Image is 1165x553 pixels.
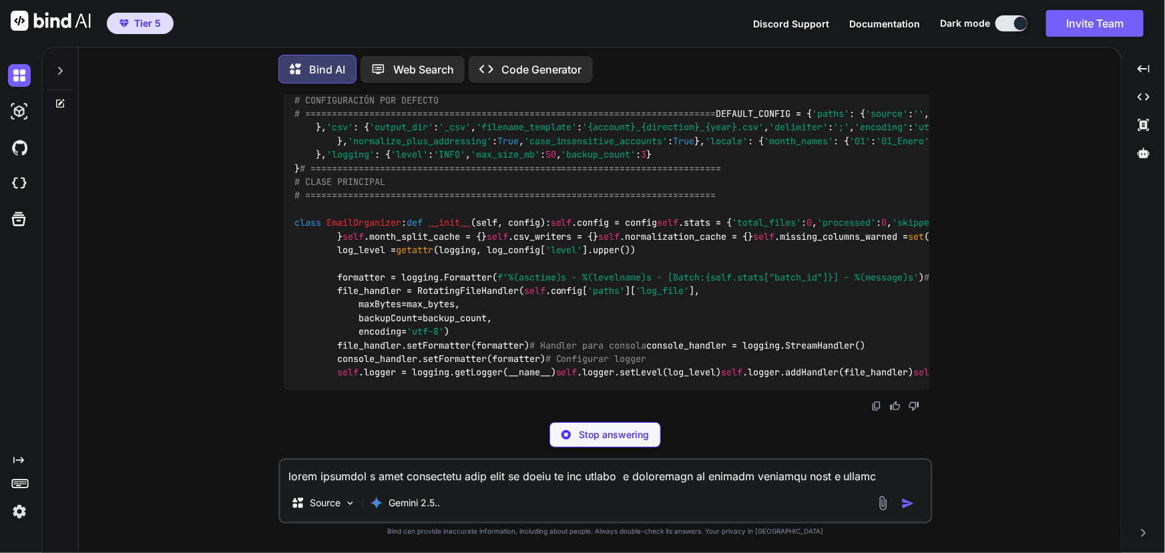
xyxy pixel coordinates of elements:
span: 0 [807,217,812,229]
span: "batch_id" [770,271,823,283]
span: 'encoding' [855,122,909,134]
img: copy [871,401,882,411]
img: attachment [875,496,891,511]
img: like [890,401,901,411]
span: {self.stats[ ]} [706,271,834,283]
span: # ============================================================================= [294,108,716,120]
img: Bind AI [11,11,91,31]
span: 'backup_count' [561,149,636,161]
span: True [674,135,695,147]
p: Stop answering [579,428,649,441]
span: 'level' [391,149,428,161]
span: 'total_files' [732,217,802,229]
span: 'output_dir' [369,122,433,134]
span: self, config [476,217,540,229]
button: premiumTier 5 [107,13,174,34]
button: Documentation [849,17,920,31]
span: 'INFO' [433,149,465,161]
button: Invite Team [1046,10,1144,37]
span: self [551,217,572,229]
img: premium [120,19,129,27]
img: icon [901,497,915,510]
span: '01' [850,135,871,147]
span: 50 [545,149,556,161]
button: Discord Support [753,17,829,31]
p: Bind AI [309,61,345,77]
span: '_csv' [439,122,471,134]
span: 'utf-8-sig' [914,122,973,134]
span: 'skipped' [893,217,941,229]
img: cloudideIcon [8,172,31,195]
img: dislike [909,401,919,411]
span: 'paths' [588,285,626,297]
span: 'filename_template' [476,122,577,134]
span: self [658,217,679,229]
span: 'utf-8' [407,326,444,338]
span: 'delimiter' [770,122,829,134]
span: 'source' [866,108,909,120]
span: 3 [642,149,647,161]
span: '' [914,108,925,120]
span: class [294,217,321,229]
span: ';' [834,122,850,134]
span: # ============================================================================= [300,162,722,174]
span: 'normalize_plus_addressing' [348,135,492,147]
span: # Handler para consola [529,339,647,351]
span: self [754,230,775,242]
span: self [556,367,577,379]
span: 'logging' [326,149,375,161]
span: '{account}_{direction}_{year}.csv' [583,122,764,134]
span: self [524,285,545,297]
p: Web Search [393,61,454,77]
span: self [914,367,935,379]
span: # ============================================================================= [294,190,716,202]
span: self [337,367,359,379]
p: Bind can provide inaccurate information, including about people. Always double-check its answers.... [278,526,933,536]
span: True [497,135,519,147]
span: 'max_size_mb' [471,149,540,161]
span: 'paths' [812,108,850,120]
span: set [909,230,925,242]
span: self [722,367,743,379]
span: Documentation [849,18,920,29]
span: 'level' [545,244,583,256]
span: self [487,230,508,242]
img: githubDark [8,136,31,159]
span: Discord Support [753,18,829,29]
span: 'csv' [326,122,353,134]
span: # CLASE PRINCIPAL [294,176,385,188]
span: 0 [882,217,887,229]
span: __init__ [428,217,471,229]
span: f'%(asctime)s - %(levelname)s - [Batch: ] - %(message)s' [497,271,919,283]
span: # Handler rotativo para archivo [925,271,1090,283]
p: Source [310,496,340,510]
img: Pick Models [344,498,356,509]
span: Dark mode [940,17,990,30]
span: def [407,217,423,229]
span: 'case_insensitive_accounts' [524,135,668,147]
span: 'locale' [706,135,748,147]
span: 'processed' [818,217,877,229]
p: Gemini 2.5.. [389,496,440,510]
span: self [342,230,364,242]
img: settings [8,500,31,523]
span: # Configurar logger [545,353,647,365]
span: self [599,230,620,242]
span: # CONFIGURACIÓN POR DEFECTO [294,94,439,106]
span: getattr [396,244,433,256]
p: Code Generator [501,61,582,77]
img: darkAi-studio [8,100,31,123]
span: 'log_file' [636,285,690,297]
span: Tier 5 [134,17,161,30]
span: 'month_names' [764,135,834,147]
span: '01_Enero' [877,135,930,147]
img: Gemini 2.5 flash [370,496,383,510]
span: EmailOrganizer [326,217,401,229]
img: darkChat [8,64,31,87]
